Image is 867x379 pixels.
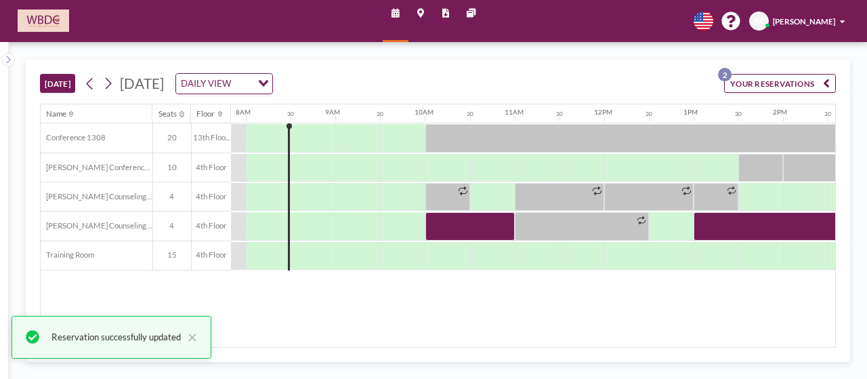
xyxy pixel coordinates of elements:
[467,111,473,117] div: 30
[40,74,76,93] button: [DATE]
[181,329,197,345] button: close
[753,16,764,26] span: AK
[46,109,66,119] div: Name
[192,192,231,201] span: 4th Floor
[683,108,698,116] div: 1PM
[415,108,433,116] div: 10AM
[153,221,191,231] span: 4
[505,108,524,116] div: 11AM
[158,109,177,119] div: Seats
[773,17,835,26] span: [PERSON_NAME]
[41,133,106,142] span: Conference 1308
[153,133,191,142] span: 20
[824,111,831,117] div: 30
[773,108,787,116] div: 2PM
[179,77,234,92] span: DAILY VIEW
[41,250,94,260] span: Training Room
[377,111,383,117] div: 30
[153,250,191,260] span: 15
[153,163,191,172] span: 10
[718,68,732,81] p: 2
[192,221,231,231] span: 4th Floor
[594,108,612,116] div: 12PM
[41,192,152,201] span: [PERSON_NAME] Counseling Room
[287,111,294,117] div: 30
[192,250,231,260] span: 4th Floor
[51,329,181,345] div: Reservation successfully updated
[176,74,273,94] div: Search for option
[196,109,215,119] div: Floor
[120,75,164,92] span: [DATE]
[192,163,231,172] span: 4th Floor
[724,74,836,93] button: YOUR RESERVATIONS2
[41,163,152,172] span: [PERSON_NAME] Conference Room
[18,9,69,32] img: organization-logo
[41,221,152,231] span: [PERSON_NAME] Counseling Room
[236,108,251,116] div: 8AM
[735,111,742,117] div: 30
[646,111,652,117] div: 30
[192,133,231,142] span: 13th Floo...
[556,111,563,117] div: 30
[235,77,251,92] input: Search for option
[325,108,340,116] div: 9AM
[153,192,191,201] span: 4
